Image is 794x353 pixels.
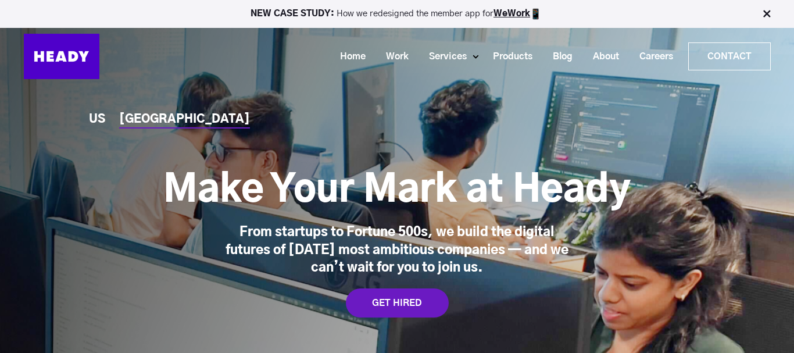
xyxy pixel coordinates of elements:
a: Contact [689,43,770,70]
img: Heady_Logo_Web-01 (1) [24,34,99,79]
a: Blog [538,46,578,67]
a: WeWork [493,9,530,18]
div: Navigation Menu [111,42,771,70]
a: Work [371,46,414,67]
a: Home [326,46,371,67]
a: Products [478,46,538,67]
h1: Make Your Mark at Heady [163,167,631,214]
a: [GEOGRAPHIC_DATA] [119,113,250,126]
a: Careers [625,46,679,67]
a: About [578,46,625,67]
img: Close Bar [761,8,772,20]
p: How we redesigned the member app for [5,8,789,20]
strong: NEW CASE STUDY: [251,9,337,18]
a: GET HIRED [346,288,449,318]
div: From startups to Fortune 500s, we build the digital futures of [DATE] most ambitious companies — ... [217,223,577,277]
a: Services [414,46,473,67]
img: app emoji [530,8,542,20]
a: US [89,113,105,126]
